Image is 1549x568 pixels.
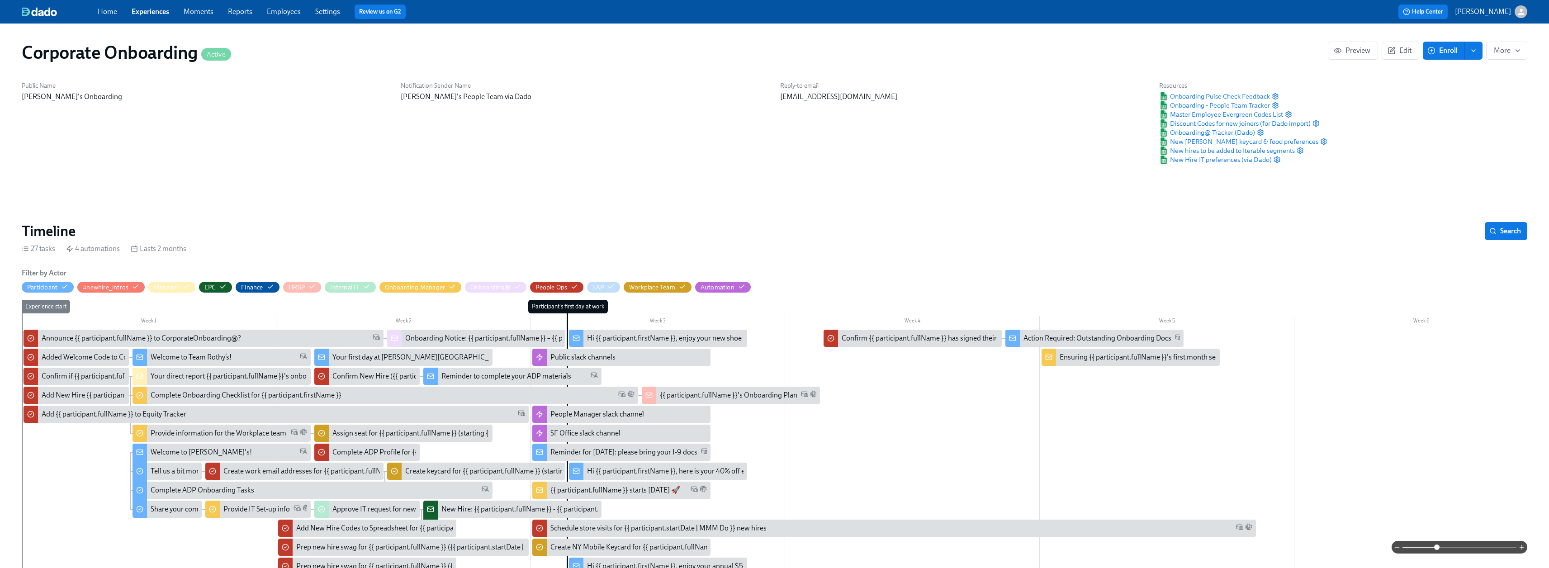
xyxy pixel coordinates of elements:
div: Create NY Mobile Keycard for {{ participant.fullName }} (starting {{ participant.startDate | MMM ... [532,539,711,556]
span: Preview [1336,46,1370,55]
div: Add New Hire Codes to Spreadsheet for {{ participant.fullName }} ({{ participant.startDate | MM/D... [296,523,630,533]
div: Hide Manager [154,283,179,292]
a: Google SheetOnboarding@ Tracker (Dado) [1159,128,1255,137]
a: Edit [1382,42,1419,60]
div: Add New Hire {{ participant.fullName }} in ADP [42,390,187,400]
div: Confirm {{ participant.fullName }} has signed their onboarding docs [842,333,1051,343]
span: Personal Email [482,485,489,496]
button: Workplace Team [624,282,692,293]
h6: Resources [1159,81,1327,90]
a: Review us on G2 [359,7,401,16]
span: New [PERSON_NAME] keycard & food preferences [1159,137,1318,146]
div: Announce {{ participant.fullName }} to CorporateOnboarding@? [24,330,384,347]
img: Google Sheet [1159,156,1168,164]
div: Reminder for [DATE]: please bring your I-9 docs [532,444,711,461]
span: Enroll [1429,46,1458,55]
div: Hide HRBP [289,283,305,292]
div: Create work email addresses for {{ participant.fullName }} ({{ participant.startDate | MM/DD/YYYY... [205,463,384,480]
button: Participant [22,282,74,293]
div: Hide Internal IT [330,283,359,292]
div: Approve IT request for new hire {{ participant.fullName }} [332,504,509,514]
button: SAP [587,282,620,293]
div: Share your computer preferences [151,504,253,514]
span: Slack [810,390,817,401]
div: Onboarding Notice: {{ participant.fullName }} – {{ participant.role }} ({{ participant.startDate ... [405,333,745,343]
span: Work Email [518,409,525,420]
span: Work Email [801,390,808,401]
div: Hide Onboarding Manager [385,283,445,292]
div: Hide SAP [592,283,604,292]
span: New Hire IT preferences (via Dado) [1159,155,1272,164]
div: Provide IT Set-up info [223,504,290,514]
div: Hide Automation [701,283,734,292]
span: Personal Email [591,371,598,382]
div: Your first day at [PERSON_NAME][GEOGRAPHIC_DATA] is nearly here! [314,349,493,366]
a: Google SheetNew Hire IT preferences (via Dado) [1159,155,1272,164]
a: Employees [267,7,301,16]
span: Personal Email [300,447,307,458]
div: Add New Hire {{ participant.fullName }} in ADP [24,387,129,404]
button: More [1486,42,1527,60]
span: Slack [303,504,310,515]
div: New Hire: {{ participant.fullName }} - {{ participant.role }} ({{ participant.startDate | MM/DD/Y... [423,501,602,518]
span: Search [1491,227,1521,236]
div: Hi {{ participant.firstName }}, enjoy your new shoe & bag codes [569,330,747,347]
p: [PERSON_NAME]'s Onboarding [22,92,390,102]
div: Welcome to [PERSON_NAME]'s! [151,447,252,457]
div: Your direct report {{ participant.fullName }}'s onboarding [133,368,311,385]
div: Complete ADP Onboarding Tasks [151,485,254,495]
button: Onboarding Manager [379,282,462,293]
div: Hide #newhire_intros [83,283,128,292]
div: Welcome to [PERSON_NAME]'s! [133,444,311,461]
a: Settings [315,7,340,16]
div: Added Welcome Code to Codes Tracker for {{ participant.fullName }} [42,352,252,362]
p: [EMAIL_ADDRESS][DOMAIN_NAME] [780,92,1148,102]
div: Hi {{ participant.firstName }}, enjoy your new shoe & bag codes [587,333,781,343]
h2: Timeline [22,222,76,240]
span: Onboarding Pulse Check Feedback [1159,92,1270,101]
h6: Notification Sender Name [401,81,769,90]
button: Internal IT [325,282,375,293]
img: Google Sheet [1159,147,1168,155]
h6: Filter by Actor [22,268,66,278]
div: Assign seat for {{ participant.fullName }} (starting {{ participant.startDate | MMM DD YYYY }}) [314,425,493,442]
h6: Reply-to email [780,81,1148,90]
div: {{ participant.fullName }}'s Onboarding Plan [660,390,797,400]
div: Share your computer preferences [133,501,202,518]
div: Confirm New Hire ({{ participant.fullName }}) Completed ADP Materials [314,368,420,385]
div: Complete Onboarding Checklist for {{ participant.firstName }} [133,387,638,404]
span: Master Employee Evergreen Codes List [1159,110,1283,119]
div: Hide People Ops [535,283,567,292]
button: Onboarding@ [465,282,526,293]
div: Confirm if {{ participant.fullName }}'s manager will do their onboarding [42,371,262,381]
div: New Hire: {{ participant.fullName }} - {{ participant.role }} ({{ participant.startDate | MM/DD/Y... [441,504,750,514]
div: Announce {{ participant.fullName }} to CorporateOnboarding@? [42,333,241,343]
div: Reminder for [DATE]: please bring your I-9 docs [550,447,697,457]
div: Assign seat for {{ participant.fullName }} (starting {{ participant.startDate | MMM DD YYYY }}) [332,428,618,438]
button: #newhire_intros [77,282,145,293]
span: More [1494,46,1520,55]
a: Moments [184,7,213,16]
div: Your direct report {{ participant.fullName }}'s onboarding [151,371,327,381]
button: Automation [695,282,751,293]
div: Action Required: Outstanding Onboarding Docs [1023,333,1171,343]
div: 4 automations [66,244,120,254]
div: Schedule store visits for {{ participant.startDate | MMM Do }} new hires [532,520,1256,537]
span: Personal Email [300,352,307,363]
span: Work Email [291,428,298,439]
button: Preview [1328,42,1378,60]
div: Week 1 [22,316,276,328]
span: Slack [300,428,307,439]
div: Hide Finance [241,283,263,292]
div: Add {{ participant.fullName }} to Equity Tracker [42,409,186,419]
div: Complete Onboarding Checklist for {{ participant.firstName }} [151,390,341,400]
button: Enroll [1423,42,1464,60]
button: Help Center [1398,5,1448,19]
div: Onboarding Notice: {{ participant.fullName }} – {{ participant.role }} ({{ participant.startDate ... [387,330,565,347]
span: Help Center [1403,7,1443,16]
span: Work Email [618,390,625,401]
span: Work Email [373,333,380,344]
div: Reminder to complete your ADP materials [423,368,602,385]
span: Active [201,51,231,58]
div: Provide IT Set-up info [205,501,311,518]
